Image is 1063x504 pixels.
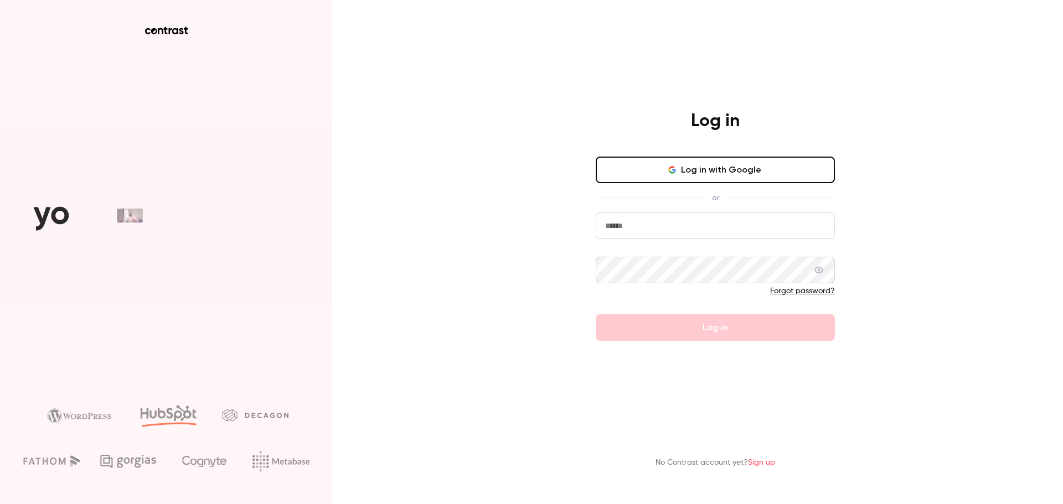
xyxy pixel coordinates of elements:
[770,287,835,295] a: Forgot password?
[748,459,775,466] a: Sign up
[691,110,740,132] h4: Log in
[222,409,288,421] img: decagon
[656,457,775,469] p: No Contrast account yet?
[706,192,725,204] span: or
[596,157,835,183] button: Log in with Google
